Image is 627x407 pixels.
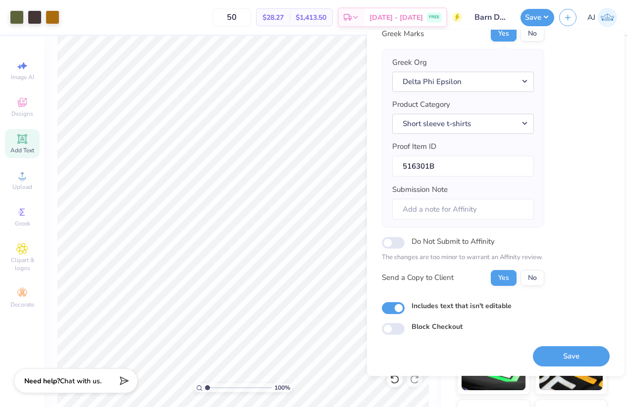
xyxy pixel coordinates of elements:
[392,72,534,92] button: Delta Phi Epsilon
[491,270,517,286] button: Yes
[521,26,544,42] button: No
[392,199,534,220] input: Add a note for Affinity
[212,8,251,26] input: – –
[598,8,617,27] img: Armiel John Calzada
[10,146,34,154] span: Add Text
[5,256,40,272] span: Clipart & logos
[392,114,534,134] button: Short sleeve t-shirts
[521,9,554,26] button: Save
[521,270,544,286] button: No
[412,321,463,332] label: Block Checkout
[369,12,423,23] span: [DATE] - [DATE]
[412,235,495,248] label: Do Not Submit to Affinity
[429,14,439,21] span: FREE
[382,253,544,263] p: The changes are too minor to warrant an Affinity review.
[533,346,610,366] button: Save
[262,12,284,23] span: $28.27
[12,183,32,191] span: Upload
[392,57,427,69] label: Greek Org
[11,110,33,118] span: Designs
[24,376,60,386] strong: Need help?
[587,12,595,23] span: AJ
[412,301,512,311] label: Includes text that isn't editable
[392,184,448,196] label: Submission Note
[11,73,34,81] span: Image AI
[587,8,617,27] a: AJ
[382,28,424,40] div: Greek Marks
[15,220,30,227] span: Greek
[491,26,517,42] button: Yes
[392,141,436,153] label: Proof Item ID
[382,272,454,284] div: Send a Copy to Client
[274,383,290,392] span: 100 %
[10,301,34,309] span: Decorate
[60,376,102,386] span: Chat with us.
[296,12,326,23] span: $1,413.50
[467,7,516,27] input: Untitled Design
[392,99,450,111] label: Product Category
